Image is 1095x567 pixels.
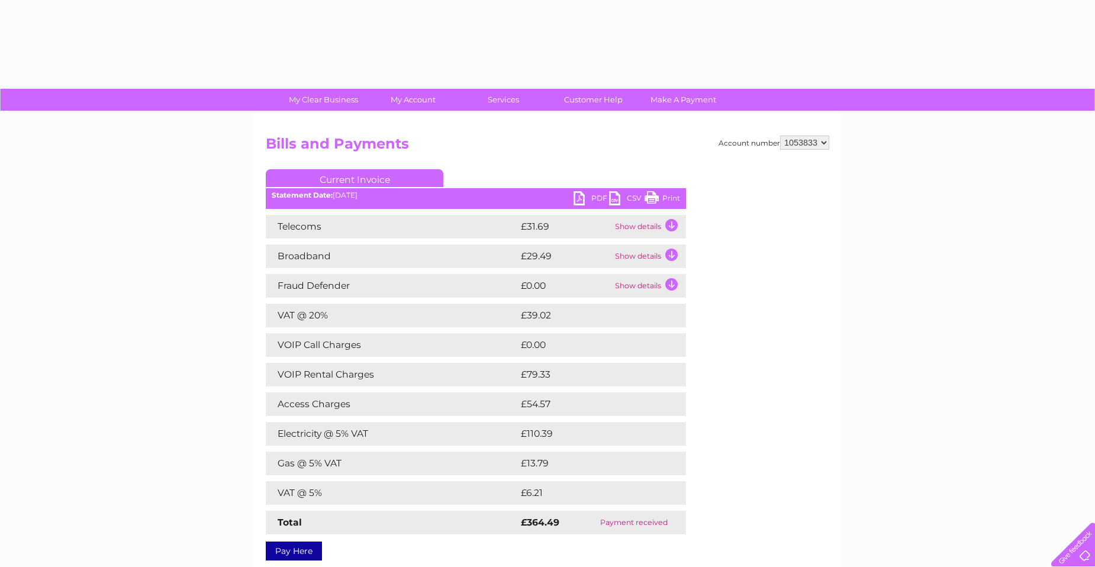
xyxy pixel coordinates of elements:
td: Show details [612,274,686,298]
a: CSV [609,191,645,208]
div: [DATE] [266,191,686,199]
h2: Bills and Payments [266,136,829,158]
td: VAT @ 20% [266,304,518,327]
a: Services [455,89,552,111]
td: £110.39 [518,422,664,446]
td: VAT @ 5% [266,481,518,505]
td: Gas @ 5% VAT [266,452,518,475]
strong: £364.49 [521,517,559,528]
td: Telecoms [266,215,518,239]
td: VOIP Rental Charges [266,363,518,386]
div: Account number [719,136,829,150]
a: Customer Help [545,89,642,111]
a: Current Invoice [266,169,443,187]
a: Print [645,191,680,208]
a: My Clear Business [275,89,372,111]
td: £31.69 [518,215,612,239]
td: £6.21 [518,481,656,505]
td: Fraud Defender [266,274,518,298]
td: VOIP Call Charges [266,333,518,357]
td: £0.00 [518,333,659,357]
a: Make A Payment [635,89,732,111]
strong: Total [278,517,302,528]
td: Show details [612,244,686,268]
a: Pay Here [266,542,322,560]
td: £13.79 [518,452,661,475]
td: Electricity @ 5% VAT [266,422,518,446]
td: Broadband [266,244,518,268]
td: Access Charges [266,392,518,416]
a: PDF [574,191,609,208]
a: My Account [365,89,462,111]
td: Payment received [581,511,686,534]
td: Show details [612,215,686,239]
td: £54.57 [518,392,662,416]
b: Statement Date: [272,191,333,199]
td: £39.02 [518,304,662,327]
td: £79.33 [518,363,662,386]
td: £0.00 [518,274,612,298]
td: £29.49 [518,244,612,268]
